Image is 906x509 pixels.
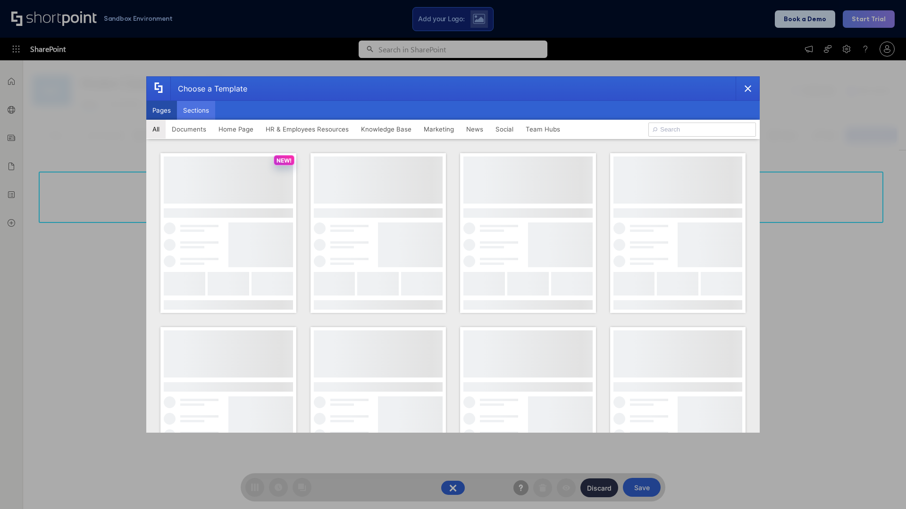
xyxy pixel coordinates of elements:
div: template selector [146,76,760,433]
button: Social [489,120,520,139]
button: Documents [166,120,212,139]
button: HR & Employees Resources [260,120,355,139]
button: All [146,120,166,139]
button: Sections [177,101,215,120]
input: Search [648,123,756,137]
button: News [460,120,489,139]
button: Marketing [418,120,460,139]
button: Knowledge Base [355,120,418,139]
iframe: Chat Widget [859,464,906,509]
button: Pages [146,101,177,120]
button: Home Page [212,120,260,139]
p: NEW! [277,157,292,164]
div: Choose a Template [170,77,247,100]
button: Team Hubs [520,120,566,139]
